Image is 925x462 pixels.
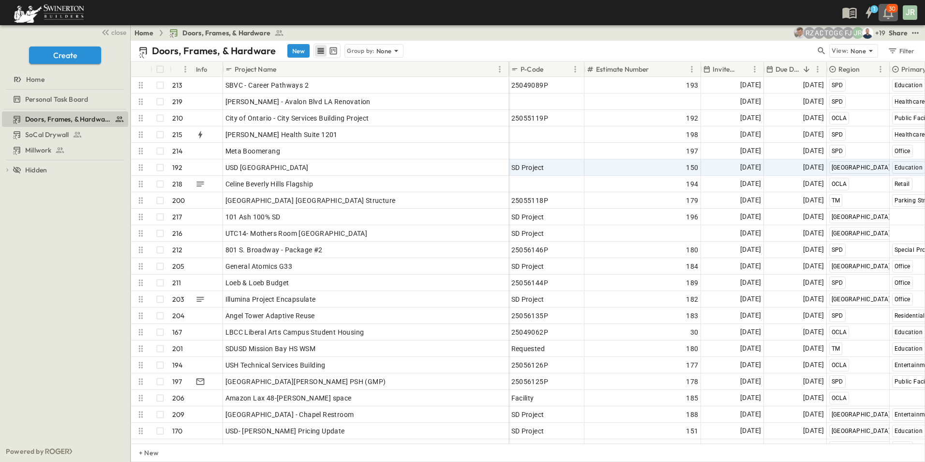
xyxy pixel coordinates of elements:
[803,162,824,173] span: [DATE]
[794,27,806,39] img: Aaron Anderson (aaron.anderson@swinerton.com)
[832,362,847,369] span: OCLA
[172,294,185,304] p: 203
[511,196,549,205] span: 25055118P
[850,46,866,56] p: None
[740,442,761,453] span: [DATE]
[172,278,181,288] p: 211
[172,163,183,172] p: 192
[803,293,824,305] span: [DATE]
[686,63,698,75] button: Menu
[895,296,910,303] span: Office
[686,294,698,304] span: 182
[740,425,761,436] span: [DATE]
[895,279,910,286] span: Office
[686,393,698,403] span: 185
[832,411,891,418] span: [GEOGRAPHIC_DATA]
[225,212,281,222] span: 101 Ash 100% SD
[225,360,326,370] span: USH Technical Services Building
[842,27,854,39] div: Francisco J. Sanchez (frsanchez@swinerton.com)
[347,46,374,56] p: Group by:
[2,143,126,157] a: Millwork
[196,56,208,83] div: Info
[740,392,761,403] span: [DATE]
[833,27,844,39] div: Gerrad Gerber (gerrad.gerber@swinerton.com)
[511,245,549,255] span: 25056146P
[803,310,824,321] span: [DATE]
[895,312,925,319] span: Residential
[25,165,47,175] span: Hidden
[686,360,698,370] span: 177
[740,261,761,272] span: [DATE]
[511,410,544,419] span: SD Project
[832,312,843,319] span: SPD
[686,311,698,321] span: 183
[803,244,824,255] span: [DATE]
[172,229,183,238] p: 216
[225,146,281,156] span: Meta Boomerang
[225,262,293,271] span: General Atomics G33
[172,327,182,337] p: 167
[823,27,835,39] div: Travis Osterloh (travis.osterloh@swinerton.com)
[884,44,917,58] button: Filter
[740,277,761,288] span: [DATE]
[545,64,556,75] button: Sort
[832,378,843,385] span: SPD
[832,214,891,220] span: [GEOGRAPHIC_DATA]
[686,212,698,222] span: 196
[838,64,860,74] p: Region
[511,311,549,321] span: 25056135P
[511,327,549,337] span: 25049062P
[172,97,183,107] p: 219
[803,178,824,189] span: [DATE]
[832,279,843,286] span: SPD
[511,426,544,436] span: SD Project
[225,229,368,238] span: UTC14- Mothers Room [GEOGRAPHIC_DATA]
[686,278,698,288] span: 189
[859,4,879,21] button: 1
[235,64,276,74] p: Project Name
[740,326,761,338] span: [DATE]
[2,128,126,141] a: SoCal Drywall
[873,5,875,13] h6: 1
[225,327,364,337] span: LBCC Liberal Arts Campus Student Housing
[172,311,185,321] p: 204
[172,80,183,90] p: 213
[511,443,544,452] span: SD Project
[803,376,824,387] span: [DATE]
[832,395,847,401] span: OCLA
[686,443,698,452] span: 186
[686,344,698,354] span: 180
[803,409,824,420] span: [DATE]
[832,329,847,336] span: OCLA
[887,46,915,56] div: Filter
[686,80,698,90] span: 193
[2,92,128,107] div: Personal Task Boardtest
[225,344,316,354] span: SDUSD Mission Bay HS WSM
[803,195,824,206] span: [DATE]
[686,377,698,386] span: 178
[25,114,111,124] span: Doors, Frames, & Hardware
[170,62,194,77] div: #
[803,442,824,453] span: [DATE]
[895,148,910,154] span: Office
[596,64,649,74] p: Estimate Number
[803,96,824,107] span: [DATE]
[511,262,544,271] span: SD Project
[686,196,698,205] span: 179
[776,64,799,74] p: Due Date
[803,277,824,288] span: [DATE]
[895,98,925,105] span: Healthcare
[803,228,824,239] span: [DATE]
[134,28,153,38] a: Home
[511,294,544,304] span: SD Project
[225,97,371,107] span: [PERSON_NAME] - Avalon Blvd LA Renovation
[225,311,315,321] span: Angel Tower Adaptive Reuse
[740,211,761,222] span: [DATE]
[225,410,354,419] span: [GEOGRAPHIC_DATA] - Chapel Restroom
[134,28,290,38] nav: breadcrumbs
[895,82,923,89] span: Education
[832,197,840,204] span: TM
[686,163,698,172] span: 150
[813,27,825,39] div: Alyssa De Robertis (aderoberti@swinerton.com)
[172,245,183,255] p: 212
